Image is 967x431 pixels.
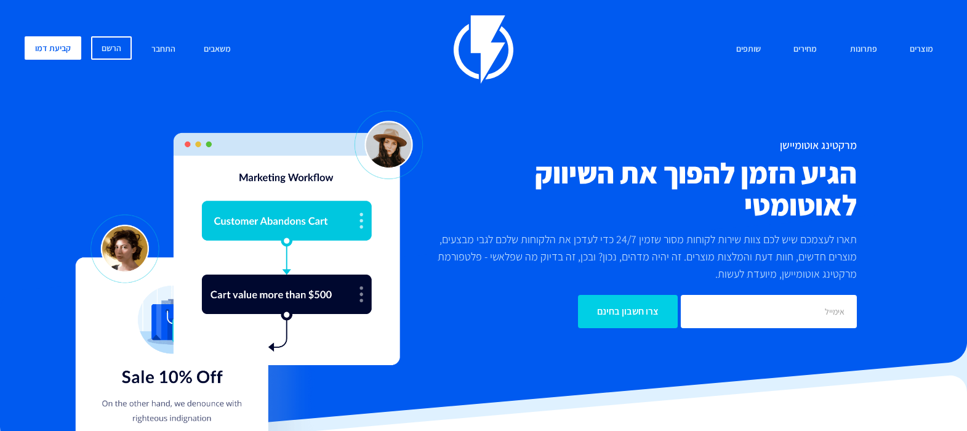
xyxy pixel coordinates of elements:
[901,36,942,63] a: מוצרים
[784,36,826,63] a: מחירים
[91,36,132,60] a: הרשם
[142,36,185,63] a: התחבר
[25,36,81,60] a: קביעת דמו
[416,231,857,283] p: תארו לעצמכם שיש לכם צוות שירות לקוחות מסור שזמין 24/7 כדי לעדכן את הלקוחות שלכם לגבי מבצעים, מוצר...
[727,36,770,63] a: שותפים
[416,139,857,151] h1: מרקטינג אוטומיישן
[841,36,886,63] a: פתרונות
[578,295,678,328] input: צרו חשבון בחינם
[416,158,857,222] h2: הגיע הזמן להפוך את השיווק לאוטומטי
[681,295,857,328] input: אימייל
[195,36,240,63] a: משאבים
